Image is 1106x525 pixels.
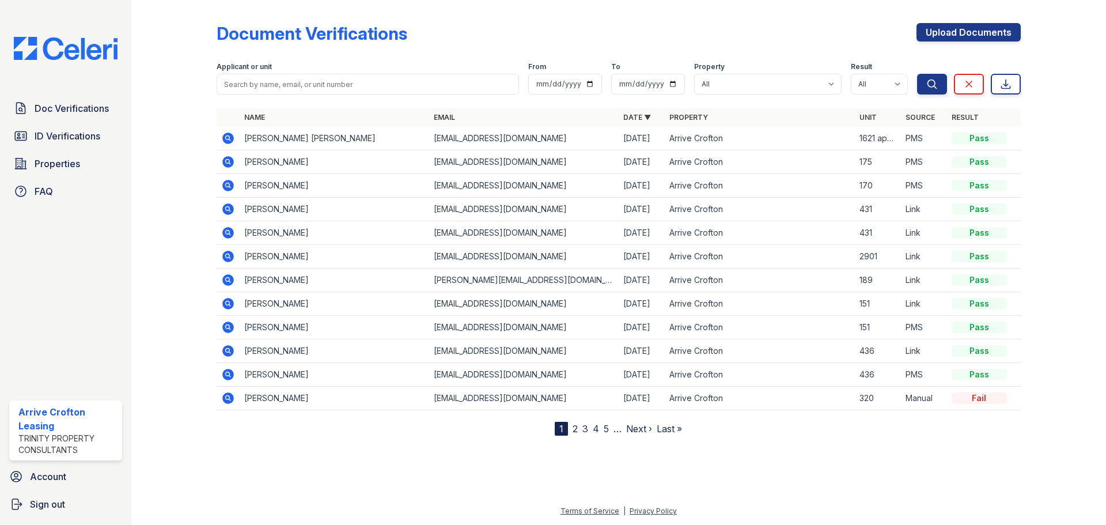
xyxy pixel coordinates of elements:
[429,127,619,150] td: [EMAIL_ADDRESS][DOMAIN_NAME]
[18,433,118,456] div: Trinity Property Consultants
[952,274,1007,286] div: Pass
[429,387,619,410] td: [EMAIL_ADDRESS][DOMAIN_NAME]
[619,292,665,316] td: [DATE]
[619,269,665,292] td: [DATE]
[560,507,619,515] a: Terms of Service
[429,339,619,363] td: [EMAIL_ADDRESS][DOMAIN_NAME]
[5,493,127,516] a: Sign out
[952,203,1007,215] div: Pass
[35,101,109,115] span: Doc Verifications
[952,345,1007,357] div: Pass
[240,221,429,245] td: [PERSON_NAME]
[855,316,901,339] td: 151
[623,113,651,122] a: Date ▼
[665,363,854,387] td: Arrive Crofton
[555,422,568,436] div: 1
[665,339,854,363] td: Arrive Crofton
[9,97,122,120] a: Doc Verifications
[952,133,1007,144] div: Pass
[217,62,272,71] label: Applicant or unit
[952,369,1007,380] div: Pass
[626,423,652,435] a: Next ›
[240,150,429,174] td: [PERSON_NAME]
[657,423,682,435] a: Last »
[901,339,947,363] td: Link
[240,198,429,221] td: [PERSON_NAME]
[9,124,122,148] a: ID Verifications
[855,221,901,245] td: 431
[952,298,1007,309] div: Pass
[901,245,947,269] td: Link
[240,363,429,387] td: [PERSON_NAME]
[619,387,665,410] td: [DATE]
[665,245,854,269] td: Arrive Crofton
[665,221,854,245] td: Arrive Crofton
[35,184,53,198] span: FAQ
[240,269,429,292] td: [PERSON_NAME]
[619,316,665,339] td: [DATE]
[855,150,901,174] td: 175
[855,269,901,292] td: 189
[434,113,455,122] a: Email
[35,129,100,143] span: ID Verifications
[952,227,1007,239] div: Pass
[244,113,265,122] a: Name
[429,316,619,339] td: [EMAIL_ADDRESS][DOMAIN_NAME]
[851,62,872,71] label: Result
[901,292,947,316] td: Link
[665,316,854,339] td: Arrive Crofton
[952,251,1007,262] div: Pass
[429,221,619,245] td: [EMAIL_ADDRESS][DOMAIN_NAME]
[669,113,708,122] a: Property
[9,180,122,203] a: FAQ
[901,363,947,387] td: PMS
[611,62,620,71] label: To
[855,292,901,316] td: 151
[429,292,619,316] td: [EMAIL_ADDRESS][DOMAIN_NAME]
[619,245,665,269] td: [DATE]
[240,127,429,150] td: [PERSON_NAME] [PERSON_NAME]
[901,150,947,174] td: PMS
[665,292,854,316] td: Arrive Crofton
[665,174,854,198] td: Arrive Crofton
[901,316,947,339] td: PMS
[217,74,519,95] input: Search by name, email, or unit number
[619,174,665,198] td: [DATE]
[952,392,1007,404] div: Fail
[855,363,901,387] td: 436
[429,174,619,198] td: [EMAIL_ADDRESS][DOMAIN_NAME]
[573,423,578,435] a: 2
[619,339,665,363] td: [DATE]
[855,339,901,363] td: 436
[855,174,901,198] td: 170
[619,127,665,150] td: [DATE]
[528,62,546,71] label: From
[694,62,725,71] label: Property
[901,174,947,198] td: PMS
[30,470,66,484] span: Account
[901,387,947,410] td: Manual
[952,113,979,122] a: Result
[429,198,619,221] td: [EMAIL_ADDRESS][DOMAIN_NAME]
[429,245,619,269] td: [EMAIL_ADDRESS][DOMAIN_NAME]
[35,157,80,171] span: Properties
[5,465,127,488] a: Account
[5,37,127,60] img: CE_Logo_Blue-a8612792a0a2168367f1c8372b55b34899dd931a85d93a1a3d3e32e68fde9ad4.png
[429,150,619,174] td: [EMAIL_ADDRESS][DOMAIN_NAME]
[665,150,854,174] td: Arrive Crofton
[30,497,65,511] span: Sign out
[593,423,599,435] a: 4
[619,363,665,387] td: [DATE]
[901,221,947,245] td: Link
[240,339,429,363] td: [PERSON_NAME]
[952,180,1007,191] div: Pass
[901,269,947,292] td: Link
[613,422,622,436] span: …
[604,423,609,435] a: 5
[855,127,901,150] td: 1621 apart. 170
[952,322,1007,333] div: Pass
[240,245,429,269] td: [PERSON_NAME]
[18,405,118,433] div: Arrive Crofton Leasing
[217,23,407,44] div: Document Verifications
[855,198,901,221] td: 431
